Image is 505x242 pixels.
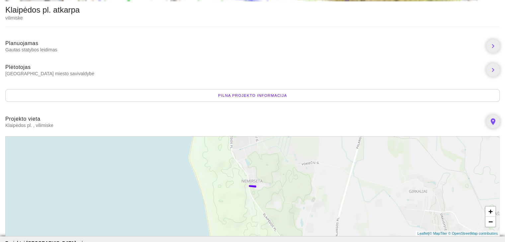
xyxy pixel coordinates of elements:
a: Leaflet [417,231,428,235]
div: Klaipėdos pl. atkarpa [5,7,80,13]
span: Gautas statybos leidimas [5,47,481,53]
i: chevron_right [489,42,497,50]
a: © MapTiler [429,231,447,235]
a: Zoom in [485,207,495,217]
span: [GEOGRAPHIC_DATA] miesto savivaldybė [5,71,481,77]
i: chevron_right [489,66,497,74]
span: Klaipėdos pl. , vilimiske [5,122,481,128]
span: Plėtotojas [5,64,31,70]
span: Projekto vieta [5,116,41,122]
a: chevron_right [486,39,500,53]
a: chevron_right [486,63,500,77]
a: Zoom out [485,217,495,227]
i: place [489,118,497,126]
span: Planuojamas [5,40,39,46]
div: | [416,231,499,236]
a: © OpenStreetMap contributors [448,231,498,235]
div: vilimiske [5,15,80,21]
a: place [486,115,500,128]
div: Pilna projekto informacija [5,89,500,102]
